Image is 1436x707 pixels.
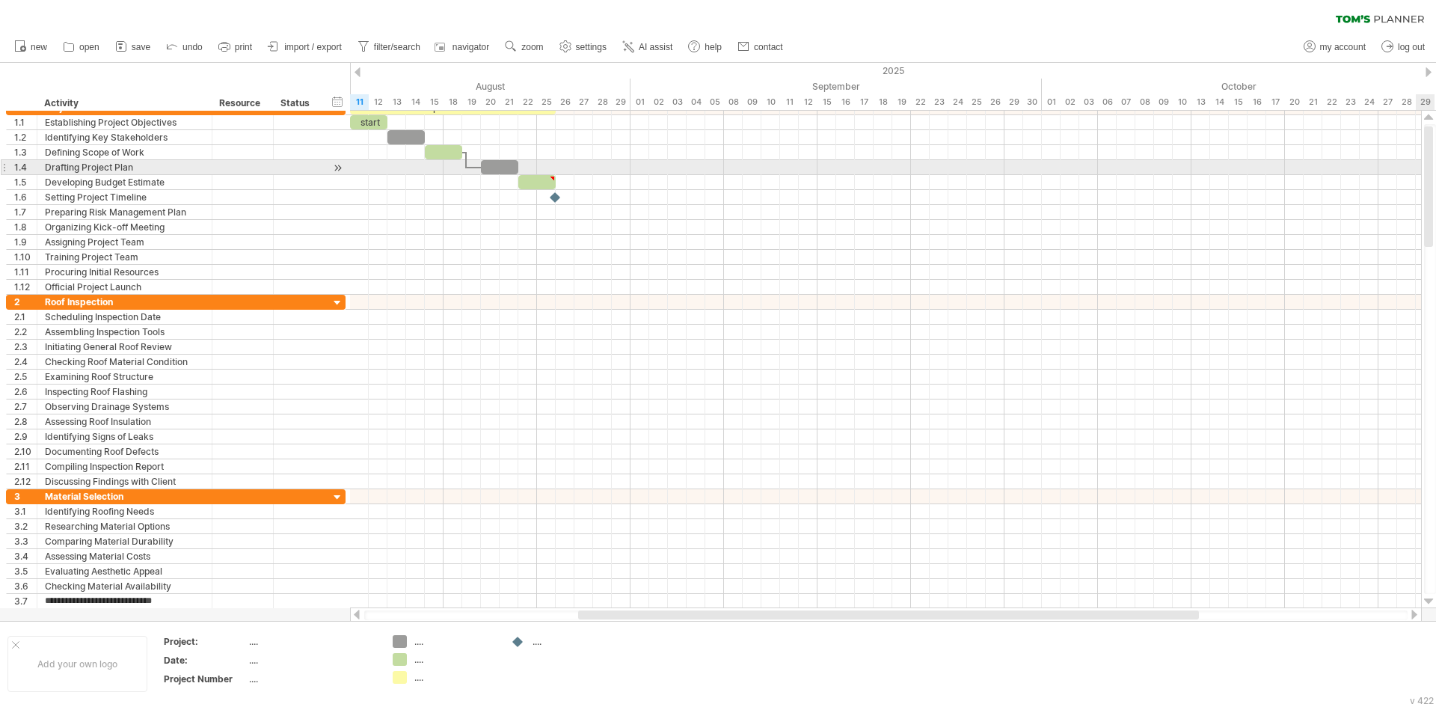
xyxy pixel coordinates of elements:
[1378,94,1397,110] div: Monday, 27 October 2025
[14,519,37,533] div: 3.2
[1173,94,1191,110] div: Friday, 10 October 2025
[501,37,547,57] a: zoom
[162,37,207,57] a: undo
[780,94,799,110] div: Thursday, 11 September 2025
[1285,94,1304,110] div: Monday, 20 October 2025
[14,534,37,548] div: 3.3
[164,673,246,685] div: Project Number
[1397,94,1416,110] div: Tuesday, 28 October 2025
[1360,94,1378,110] div: Friday, 24 October 2025
[414,671,496,684] div: ....
[350,94,369,110] div: Monday, 11 August 2025
[111,37,155,57] a: save
[684,37,726,57] a: help
[235,42,252,52] span: print
[1378,37,1429,57] a: log out
[556,94,574,110] div: Tuesday, 26 August 2025
[219,96,265,111] div: Resource
[1304,94,1322,110] div: Tuesday, 21 October 2025
[414,635,496,648] div: ....
[1229,94,1248,110] div: Wednesday, 15 October 2025
[14,130,37,144] div: 1.2
[45,370,204,384] div: Examining Roof Structure
[630,79,1042,94] div: September 2025
[874,94,892,110] div: Thursday, 18 September 2025
[45,579,204,593] div: Checking Material Availability
[1191,94,1210,110] div: Monday, 13 October 2025
[462,94,481,110] div: Tuesday, 19 August 2025
[354,37,425,57] a: filter/search
[743,94,761,110] div: Tuesday, 9 September 2025
[14,145,37,159] div: 1.3
[45,340,204,354] div: Initiating General Roof Review
[537,94,556,110] div: Monday, 25 August 2025
[45,385,204,399] div: Inspecting Roof Flashing
[1042,94,1061,110] div: Wednesday, 1 October 2025
[164,635,246,648] div: Project:
[14,115,37,129] div: 1.1
[45,444,204,459] div: Documenting Roof Defects
[14,355,37,369] div: 2.4
[14,325,37,339] div: 2.2
[967,94,986,110] div: Thursday, 25 September 2025
[10,37,52,57] a: new
[1248,94,1266,110] div: Thursday, 16 October 2025
[14,444,37,459] div: 2.10
[836,94,855,110] div: Tuesday, 16 September 2025
[45,534,204,548] div: Comparing Material Durability
[612,94,630,110] div: Friday, 29 August 2025
[45,504,204,518] div: Identifying Roofing Needs
[619,37,677,57] a: AI assist
[284,42,342,52] span: import / export
[14,429,37,444] div: 2.9
[687,94,705,110] div: Thursday, 4 September 2025
[45,280,204,294] div: Official Project Launch
[45,474,204,489] div: Discussing Findings with Client
[1322,94,1341,110] div: Wednesday, 22 October 2025
[406,94,425,110] div: Thursday, 14 August 2025
[45,175,204,189] div: Developing Budget Estimate
[14,205,37,219] div: 1.7
[948,94,967,110] div: Wednesday, 24 September 2025
[414,653,496,666] div: ....
[45,429,204,444] div: Identifying Signs of Leaks
[45,265,204,279] div: Procuring Initial Resources
[45,519,204,533] div: Researching Material Options
[45,220,204,234] div: Organizing Kick-off Meeting
[45,325,204,339] div: Assembling Inspection Tools
[1117,94,1135,110] div: Tuesday, 7 October 2025
[1061,94,1079,110] div: Thursday, 2 October 2025
[986,94,1004,110] div: Friday, 26 September 2025
[630,94,649,110] div: Monday, 1 September 2025
[14,594,37,608] div: 3.7
[1098,94,1117,110] div: Monday, 6 October 2025
[7,636,147,692] div: Add your own logo
[59,37,104,57] a: open
[649,94,668,110] div: Tuesday, 2 September 2025
[14,175,37,189] div: 1.5
[911,94,930,110] div: Monday, 22 September 2025
[14,220,37,234] div: 1.8
[500,94,518,110] div: Thursday, 21 August 2025
[132,42,150,52] span: save
[14,295,37,309] div: 2
[14,385,37,399] div: 2.6
[1154,94,1173,110] div: Thursday, 9 October 2025
[31,42,47,52] span: new
[374,42,420,52] span: filter/search
[799,94,817,110] div: Friday, 12 September 2025
[1079,94,1098,110] div: Friday, 3 October 2025
[855,94,874,110] div: Wednesday, 17 September 2025
[574,94,593,110] div: Wednesday, 27 August 2025
[1210,94,1229,110] div: Tuesday, 14 October 2025
[45,414,204,429] div: Assessing Roof Insulation
[45,295,204,309] div: Roof Inspection
[45,310,204,324] div: Scheduling Inspection Date
[576,42,607,52] span: settings
[444,94,462,110] div: Monday, 18 August 2025
[425,94,444,110] div: Friday, 15 August 2025
[533,635,614,648] div: ....
[521,42,543,52] span: zoom
[1004,94,1023,110] div: Monday, 29 September 2025
[817,94,836,110] div: Monday, 15 September 2025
